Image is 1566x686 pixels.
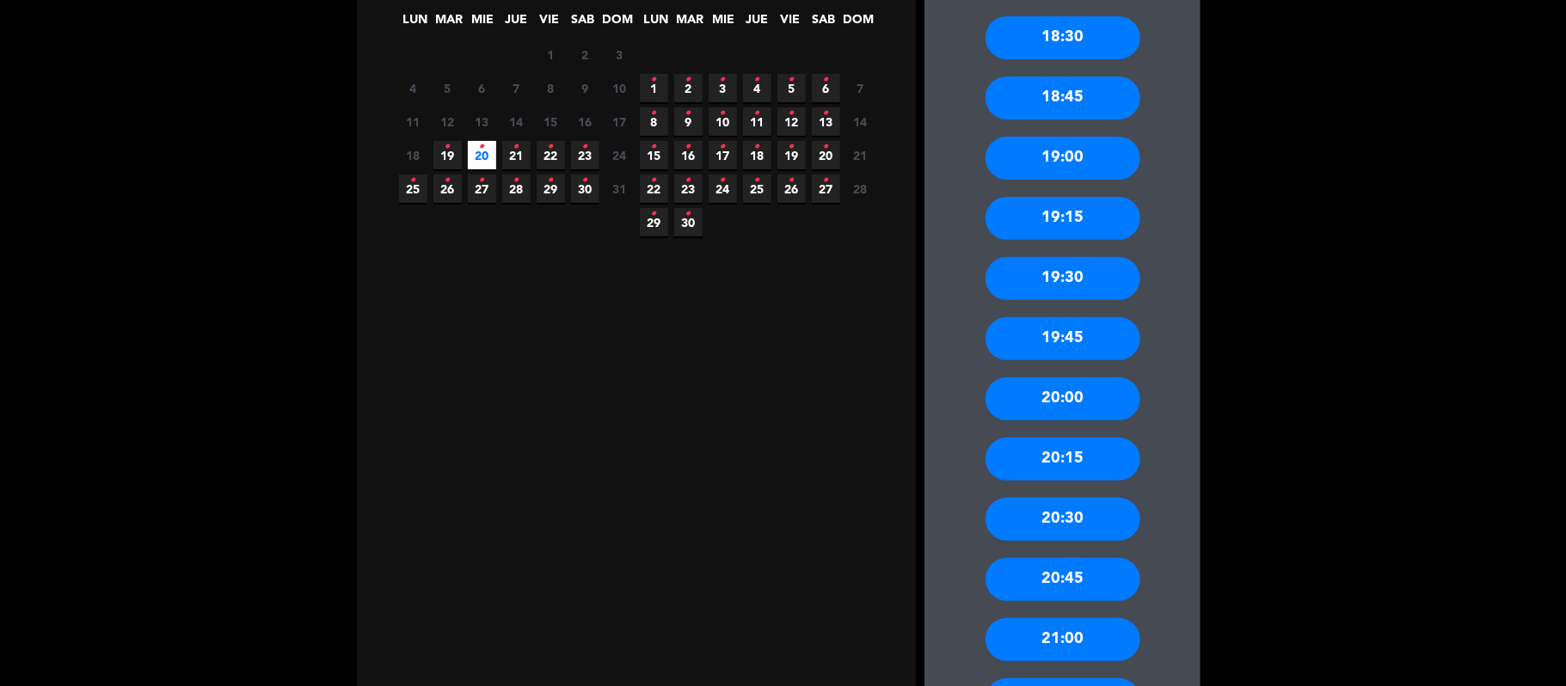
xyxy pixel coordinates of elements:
[640,208,668,236] span: 29
[537,107,565,136] span: 15
[777,141,806,169] span: 19
[433,141,462,169] span: 19
[812,141,840,169] span: 20
[986,317,1140,360] div: 19:45
[685,200,691,228] i: •
[986,438,1140,481] div: 20:15
[502,175,531,203] span: 28
[605,141,634,169] span: 24
[571,175,599,203] span: 30
[640,141,668,169] span: 15
[823,167,829,194] i: •
[651,66,657,94] i: •
[812,175,840,203] span: 27
[571,74,599,102] span: 9
[399,175,427,203] span: 25
[823,133,829,161] i: •
[986,16,1140,59] div: 18:30
[537,40,565,69] span: 1
[582,133,588,161] i: •
[743,175,771,203] span: 25
[445,133,451,161] i: •
[720,66,726,94] i: •
[435,9,464,38] span: MAR
[571,40,599,69] span: 2
[642,9,671,38] span: LUN
[709,107,737,136] span: 10
[777,175,806,203] span: 26
[674,208,703,236] span: 30
[743,107,771,136] span: 11
[479,133,485,161] i: •
[537,175,565,203] span: 29
[537,141,565,169] span: 22
[640,107,668,136] span: 8
[468,107,496,136] span: 13
[812,74,840,102] span: 6
[709,175,737,203] span: 24
[986,558,1140,601] div: 20:45
[685,66,691,94] i: •
[685,167,691,194] i: •
[676,9,704,38] span: MAR
[986,618,1140,661] div: 21:00
[812,107,840,136] span: 13
[986,77,1140,119] div: 18:45
[846,175,875,203] span: 28
[685,133,691,161] i: •
[789,133,795,161] i: •
[605,175,634,203] span: 31
[603,9,631,38] span: DOM
[571,141,599,169] span: 23
[709,74,737,102] span: 3
[502,74,531,102] span: 7
[605,74,634,102] span: 10
[846,74,875,102] span: 7
[433,74,462,102] span: 5
[469,9,497,38] span: MIE
[479,167,485,194] i: •
[548,133,554,161] i: •
[468,141,496,169] span: 20
[399,107,427,136] span: 11
[777,74,806,102] span: 5
[674,74,703,102] span: 2
[674,141,703,169] span: 16
[754,100,760,127] i: •
[502,141,531,169] span: 21
[674,175,703,203] span: 23
[754,66,760,94] i: •
[502,9,531,38] span: JUE
[651,200,657,228] i: •
[399,74,427,102] span: 4
[743,9,771,38] span: JUE
[513,133,519,161] i: •
[674,107,703,136] span: 9
[986,257,1140,300] div: 19:30
[433,175,462,203] span: 26
[402,9,430,38] span: LUN
[571,107,599,136] span: 16
[536,9,564,38] span: VIE
[410,167,416,194] i: •
[846,141,875,169] span: 21
[709,9,738,38] span: MIE
[810,9,838,38] span: SAB
[709,141,737,169] span: 17
[433,107,462,136] span: 12
[569,9,598,38] span: SAB
[986,498,1140,541] div: 20:30
[754,167,760,194] i: •
[720,167,726,194] i: •
[502,107,531,136] span: 14
[640,175,668,203] span: 22
[823,66,829,94] i: •
[986,137,1140,180] div: 19:00
[777,107,806,136] span: 12
[445,167,451,194] i: •
[468,175,496,203] span: 27
[789,167,795,194] i: •
[651,100,657,127] i: •
[651,133,657,161] i: •
[582,167,588,194] i: •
